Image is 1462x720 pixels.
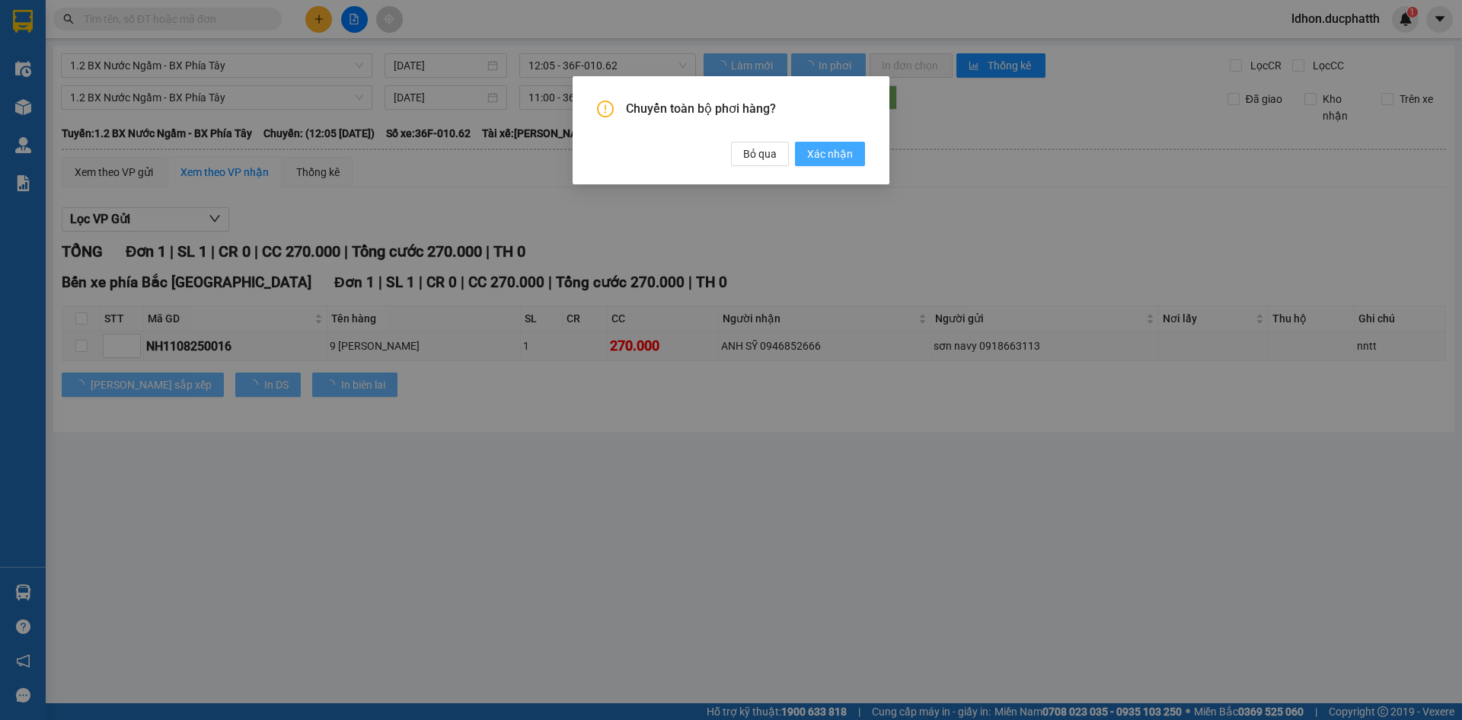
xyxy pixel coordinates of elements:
span: Bỏ qua [743,146,777,162]
span: exclamation-circle [597,101,614,117]
span: Xác nhận [807,146,853,162]
button: Bỏ qua [731,142,789,166]
span: Chuyển toàn bộ phơi hàng? [626,101,865,117]
button: Xác nhận [795,142,865,166]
